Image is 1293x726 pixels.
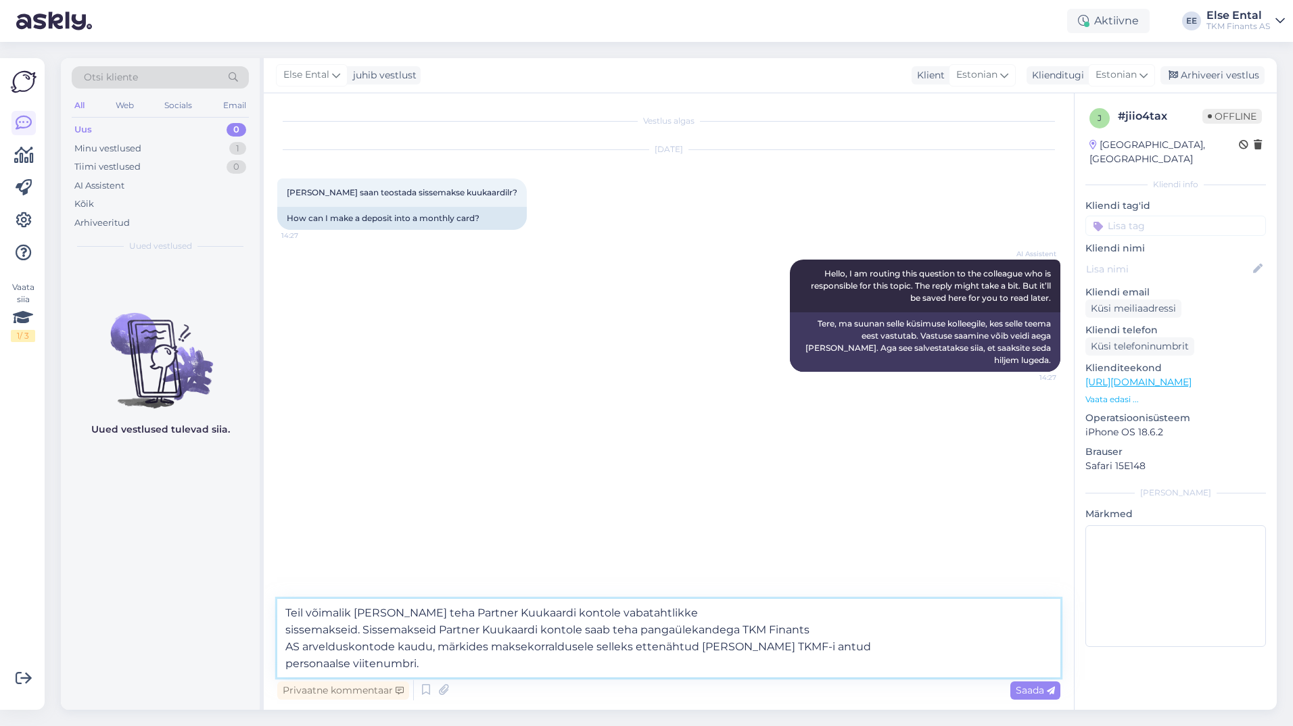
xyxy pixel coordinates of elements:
[1096,68,1137,82] span: Estonian
[1067,9,1150,33] div: Aktiivne
[811,268,1053,303] span: Hello, I am routing this question to the colleague who is responsible for this topic. The reply m...
[277,681,409,700] div: Privaatne kommentaar
[11,281,35,342] div: Vaata siia
[1085,411,1266,425] p: Operatsioonisüsteem
[1085,361,1266,375] p: Klienditeekond
[287,187,517,197] span: [PERSON_NAME] saan teostada sissemakse kuukaardilr?
[1098,113,1102,123] span: j
[281,231,332,241] span: 14:27
[1085,299,1181,318] div: Küsi meiliaadressi
[1182,11,1201,30] div: EE
[11,69,37,95] img: Askly Logo
[283,68,329,82] span: Else Ental
[61,289,260,410] img: No chats
[74,197,94,211] div: Kõik
[1160,66,1265,84] div: Arhiveeri vestlus
[1089,138,1239,166] div: [GEOGRAPHIC_DATA], [GEOGRAPHIC_DATA]
[229,142,246,155] div: 1
[113,97,137,114] div: Web
[1085,507,1266,521] p: Märkmed
[162,97,195,114] div: Socials
[74,216,130,230] div: Arhiveeritud
[1085,393,1266,406] p: Vaata edasi ...
[129,240,192,252] span: Uued vestlused
[1085,445,1266,459] p: Brauser
[956,68,997,82] span: Estonian
[1085,199,1266,213] p: Kliendi tag'id
[74,142,141,155] div: Minu vestlused
[1016,684,1055,696] span: Saada
[227,160,246,174] div: 0
[1006,372,1056,383] span: 14:27
[1027,68,1084,82] div: Klienditugi
[1085,337,1194,356] div: Küsi telefoninumbrit
[912,68,945,82] div: Klient
[1085,376,1192,388] a: [URL][DOMAIN_NAME]
[74,123,92,137] div: Uus
[91,422,230,437] p: Uued vestlused tulevad siia.
[277,207,527,230] div: How can I make a deposit into a monthly card?
[1085,216,1266,236] input: Lisa tag
[348,68,417,82] div: juhib vestlust
[1006,249,1056,259] span: AI Assistent
[1085,285,1266,299] p: Kliendi email
[1085,323,1266,337] p: Kliendi telefon
[1206,10,1285,32] a: Else EntalTKM Finants AS
[1085,425,1266,439] p: iPhone OS 18.6.2
[74,160,141,174] div: Tiimi vestlused
[1085,459,1266,473] p: Safari 15E148
[1085,178,1266,191] div: Kliendi info
[277,115,1060,127] div: Vestlus algas
[72,97,87,114] div: All
[1118,108,1202,124] div: # jiio4tax
[220,97,249,114] div: Email
[1086,262,1250,276] input: Lisa nimi
[84,70,138,84] span: Otsi kliente
[227,123,246,137] div: 0
[74,179,124,193] div: AI Assistent
[790,312,1060,372] div: Tere, ma suunan selle küsimuse kolleegile, kes selle teema eest vastutab. Vastuse saamine võib ve...
[277,143,1060,155] div: [DATE]
[1206,10,1270,21] div: Else Ental
[11,330,35,342] div: 1 / 3
[1206,21,1270,32] div: TKM Finants AS
[1202,109,1262,124] span: Offline
[1085,487,1266,499] div: [PERSON_NAME]
[1085,241,1266,256] p: Kliendi nimi
[277,599,1060,677] textarea: Teil võimalik [PERSON_NAME] teha Partner Kuukaardi kontole vabatahtlikke sissemakseid. Sissemakse...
